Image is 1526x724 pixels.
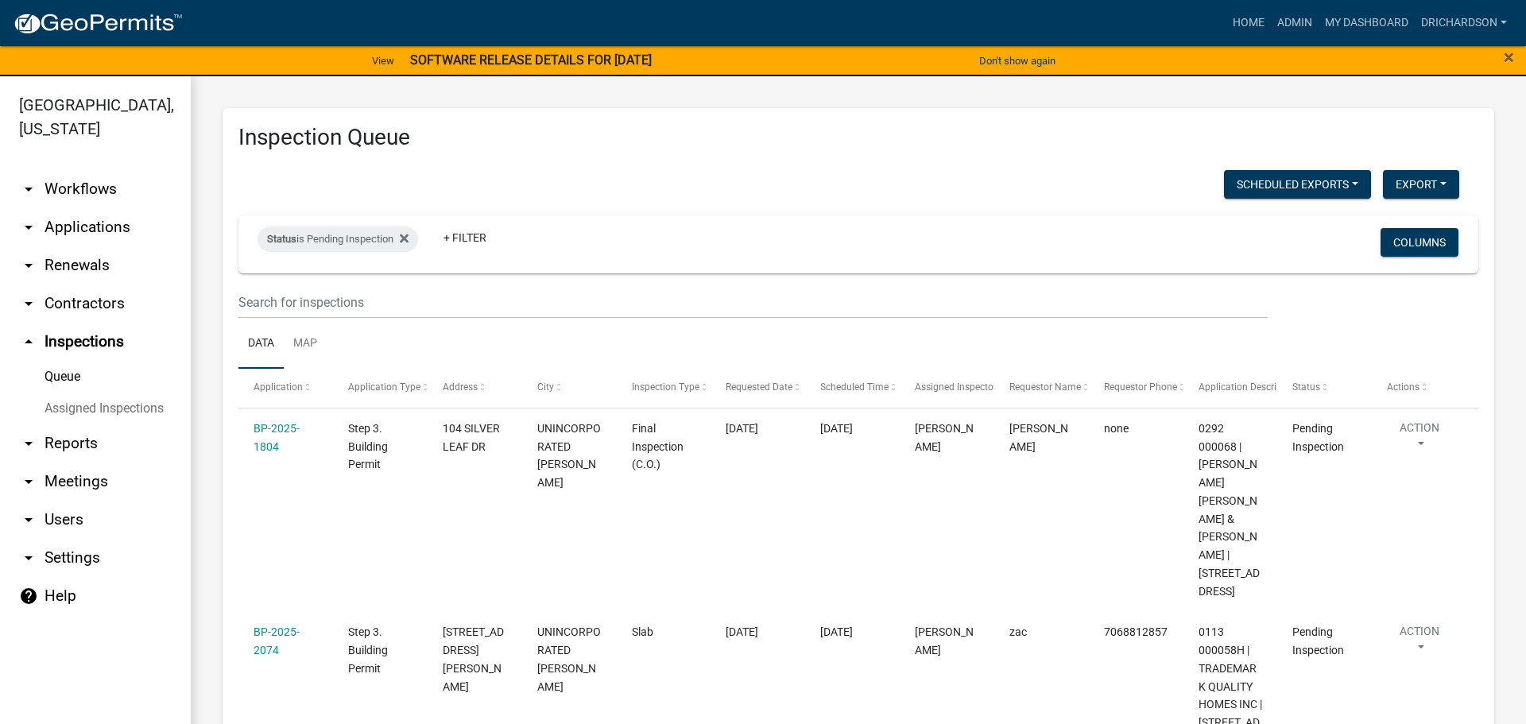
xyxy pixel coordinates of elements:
datatable-header-cell: Scheduled Time [805,369,900,407]
span: Application Description [1199,381,1299,393]
a: Data [238,319,284,370]
a: Home [1226,8,1271,38]
span: Assigned Inspector [915,381,997,393]
i: arrow_drop_down [19,180,38,199]
button: Action [1387,623,1452,663]
i: arrow_drop_down [19,510,38,529]
span: Actions [1387,381,1419,393]
span: Application Type [348,381,420,393]
span: 104 SILVER LEAF DR [443,422,500,453]
a: My Dashboard [1319,8,1415,38]
datatable-header-cell: Inspection Type [616,369,711,407]
span: Inspection Type [632,381,699,393]
span: Douglas Richardson [915,625,974,656]
span: zac [1009,625,1027,638]
datatable-header-cell: Requestor Name [994,369,1089,407]
button: Close [1504,48,1514,67]
button: Scheduled Exports [1224,170,1371,199]
span: Requestor Name [1009,381,1081,393]
span: 09/12/2025 [726,625,758,638]
i: arrow_drop_down [19,256,38,275]
span: 125 KIMBELL RD [443,625,504,692]
div: [DATE] [820,420,884,438]
a: + Filter [431,223,499,252]
span: UNINCORPORATED TROUP [537,625,601,692]
span: Step 3. Building Permit [348,422,388,471]
span: UNINCORPORATED TROUP [537,422,601,489]
datatable-header-cell: Actions [1372,369,1466,407]
i: arrow_drop_down [19,472,38,491]
span: Application [254,381,303,393]
span: Requested Date [726,381,792,393]
datatable-header-cell: City [522,369,617,407]
button: Export [1383,170,1459,199]
button: Don't show again [973,48,1062,74]
span: × [1504,46,1514,68]
span: Requestor Phone [1104,381,1177,393]
datatable-header-cell: Requestor Phone [1089,369,1183,407]
datatable-header-cell: Application [238,369,333,407]
datatable-header-cell: Status [1277,369,1372,407]
input: Search for inspections [238,286,1268,319]
span: none [1104,422,1129,435]
a: Admin [1271,8,1319,38]
span: William Huff [915,422,974,453]
span: 0292 000068 | HENDRIX MARCUS JAMES & SHERRY ELAINE | 104 SILVER LEAF DR [1199,422,1260,598]
div: [DATE] [820,623,884,641]
datatable-header-cell: Application Description [1183,369,1277,407]
button: Action [1387,420,1452,459]
datatable-header-cell: Address [428,369,522,407]
span: Step 3. Building Permit [348,625,388,675]
i: arrow_drop_down [19,548,38,567]
span: 09/11/2025 [726,422,758,435]
span: City [537,381,554,393]
div: is Pending Inspection [258,226,418,252]
datatable-header-cell: Application Type [333,369,428,407]
a: Map [284,319,327,370]
i: arrow_drop_down [19,294,38,313]
a: BP-2025-1804 [254,422,300,453]
i: arrow_drop_down [19,218,38,237]
h3: Inspection Queue [238,124,1478,151]
i: arrow_drop_up [19,332,38,351]
a: View [366,48,401,74]
i: arrow_drop_down [19,434,38,453]
span: Slab [632,625,653,638]
i: help [19,587,38,606]
datatable-header-cell: Assigned Inspector [900,369,994,407]
span: Scheduled Time [820,381,889,393]
span: Final Inspection (C.O.) [632,422,684,471]
button: Columns [1381,228,1458,257]
span: 7068812857 [1104,625,1168,638]
datatable-header-cell: Requested Date [711,369,805,407]
span: Address [443,381,478,393]
span: Pending Inspection [1292,625,1344,656]
span: Status [1292,381,1320,393]
span: Status [267,233,296,245]
a: BP-2025-2074 [254,625,300,656]
a: drichardson [1415,8,1513,38]
strong: SOFTWARE RELEASE DETAILS FOR [DATE] [410,52,652,68]
span: William Huff [1009,422,1068,453]
span: Pending Inspection [1292,422,1344,453]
